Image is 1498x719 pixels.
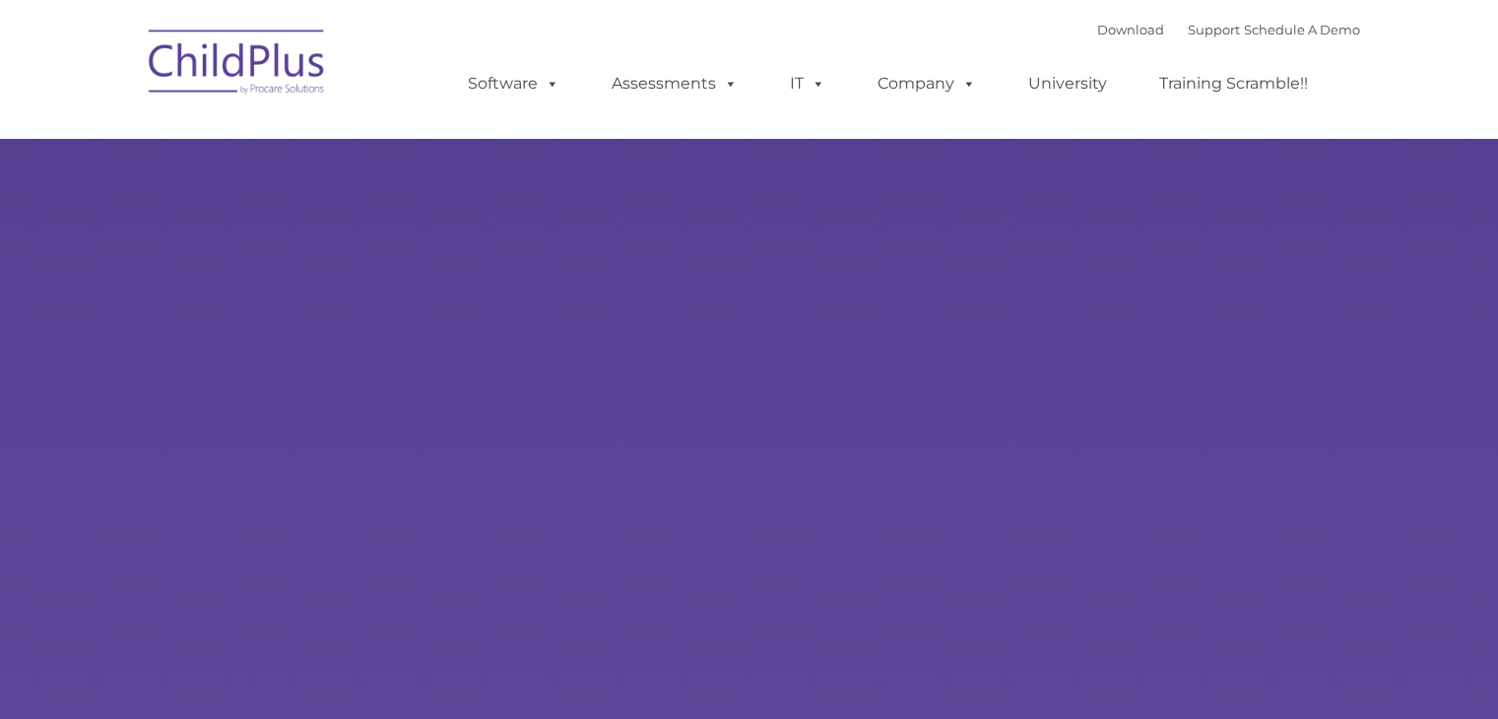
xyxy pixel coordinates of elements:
[1188,22,1240,37] a: Support
[1140,64,1328,103] a: Training Scramble!!
[1097,22,1360,37] font: |
[1097,22,1164,37] a: Download
[592,64,757,103] a: Assessments
[1009,64,1127,103] a: University
[858,64,996,103] a: Company
[139,16,336,114] img: ChildPlus by Procare Solutions
[448,64,579,103] a: Software
[1244,22,1360,37] a: Schedule A Demo
[770,64,845,103] a: IT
